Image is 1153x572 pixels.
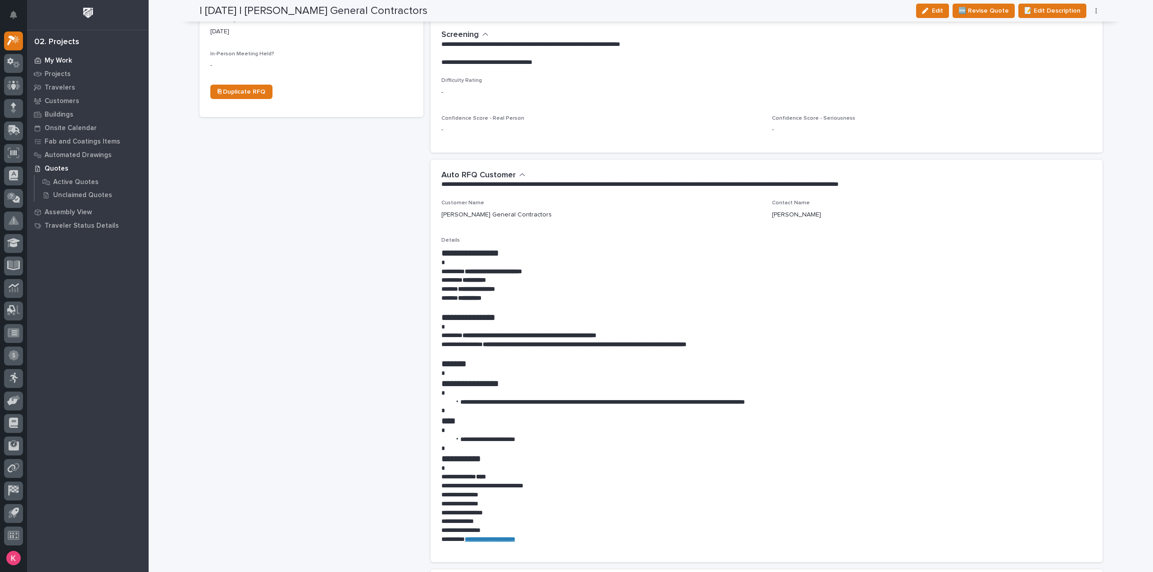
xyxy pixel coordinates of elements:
[27,162,149,175] a: Quotes
[27,81,149,94] a: Travelers
[45,138,120,146] p: Fab and Coatings Items
[27,135,149,148] a: Fab and Coatings Items
[80,5,96,21] img: Workspace Logo
[27,54,149,67] a: My Work
[210,27,413,36] p: [DATE]
[45,84,75,92] p: Travelers
[53,178,99,186] p: Active Quotes
[45,222,119,230] p: Traveler Status Details
[27,148,149,162] a: Automated Drawings
[441,30,489,40] button: Screening
[772,200,810,206] span: Contact Name
[441,171,526,180] button: Auto RFQ Customer
[4,549,23,567] button: users-avatar
[1018,4,1086,18] button: 📝 Edit Description
[772,210,821,220] p: [PERSON_NAME]
[441,88,1092,97] p: -
[27,219,149,232] a: Traveler Status Details
[53,191,112,199] p: Unclaimed Quotes
[27,205,149,219] a: Assembly View
[441,125,761,135] p: -
[45,57,72,65] p: My Work
[45,208,92,216] p: Assembly View
[27,121,149,135] a: Onsite Calendar
[45,111,73,119] p: Buildings
[210,18,254,23] span: Date Requested
[11,11,23,25] div: Notifications
[210,51,274,57] span: In-Person Meeting Held?
[772,116,855,121] span: Confidence Score - Seriousness
[441,78,482,83] span: Difficulty Rating
[772,125,1092,135] p: -
[441,171,516,180] h2: Auto RFQ Customer
[45,70,71,78] p: Projects
[441,238,460,243] span: Details
[953,4,1015,18] button: 🆕 Revise Quote
[45,151,112,159] p: Automated Drawings
[932,7,943,15] span: Edit
[45,124,97,132] p: Onsite Calendar
[34,37,79,47] div: 02. Projects
[27,94,149,108] a: Customers
[441,210,552,220] p: [PERSON_NAME] General Contractors
[35,189,149,201] a: Unclaimed Quotes
[441,116,524,121] span: Confidence Score - Real Person
[210,85,272,99] a: ⎘ Duplicate RFQ
[958,5,1009,16] span: 🆕 Revise Quote
[27,108,149,121] a: Buildings
[45,165,68,173] p: Quotes
[35,176,149,188] a: Active Quotes
[200,5,427,18] h2: | [DATE] | [PERSON_NAME] General Contractors
[210,61,413,70] p: -
[27,67,149,81] a: Projects
[4,5,23,24] button: Notifications
[441,200,484,206] span: Customer Name
[1024,5,1080,16] span: 📝 Edit Description
[45,97,79,105] p: Customers
[916,4,949,18] button: Edit
[218,89,265,95] span: ⎘ Duplicate RFQ
[441,30,479,40] h2: Screening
